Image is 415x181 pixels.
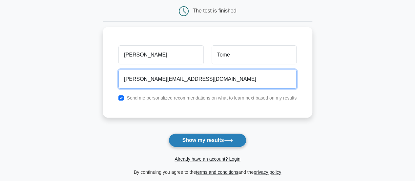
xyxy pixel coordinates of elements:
input: Email [118,70,297,89]
input: First name [118,45,203,64]
a: privacy policy [254,170,281,175]
div: The test is finished [193,8,236,13]
div: By continuing you agree to the and the [99,168,316,176]
a: terms and conditions [196,170,238,175]
input: Last name [212,45,297,64]
button: Show my results [169,133,246,147]
label: Send me personalized recommendations on what to learn next based on my results [127,95,297,101]
a: Already have an account? Login [175,156,240,162]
